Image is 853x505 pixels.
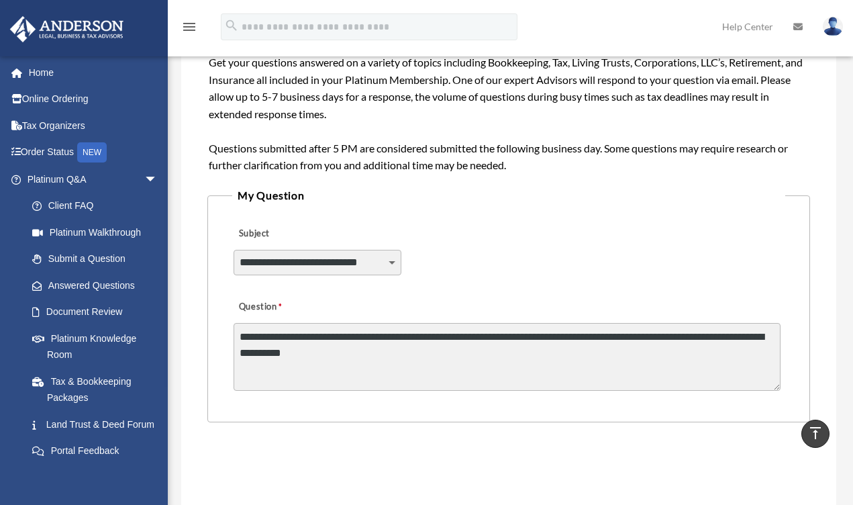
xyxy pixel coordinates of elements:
a: Tax Organizers [9,112,178,139]
a: Answered Questions [19,272,178,299]
a: Client FAQ [19,193,178,220]
a: menu [181,24,197,35]
a: Document Review [19,299,178,326]
label: Question [234,298,338,317]
span: arrow_drop_down [144,166,171,193]
label: Subject [234,225,361,244]
i: search [224,18,239,33]
a: Platinum Walkthrough [19,219,178,246]
legend: My Question [232,186,785,205]
img: Anderson Advisors Platinum Portal [6,16,128,42]
div: NEW [77,142,107,163]
a: Home [9,59,178,86]
a: Online Ordering [9,86,178,113]
i: vertical_align_top [807,425,823,441]
i: menu [181,19,197,35]
a: Tax & Bookkeeping Packages [19,368,178,411]
a: Land Trust & Deed Forum [19,411,178,438]
a: Platinum Q&Aarrow_drop_down [9,166,178,193]
a: Platinum Knowledge Room [19,325,178,368]
a: vertical_align_top [801,420,830,448]
img: User Pic [823,17,843,36]
a: Portal Feedback [19,438,178,465]
a: Submit a Question [19,246,171,273]
a: Order StatusNEW [9,139,178,167]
